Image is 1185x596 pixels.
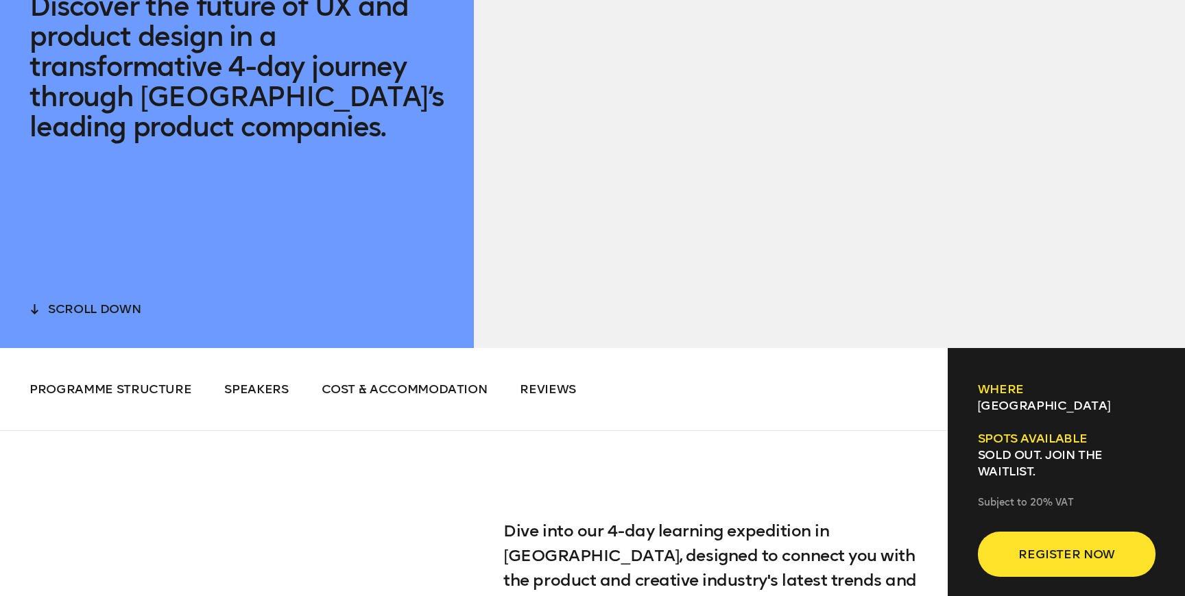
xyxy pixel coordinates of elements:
span: Speakers [224,382,288,397]
p: Subject to 20% VAT [978,496,1156,510]
h6: Spots available [978,430,1156,447]
button: Register now [978,532,1156,577]
button: scroll down [29,298,141,317]
p: [GEOGRAPHIC_DATA] [978,397,1156,414]
span: Register now [1000,541,1134,567]
span: Cost & Accommodation [322,382,488,397]
h6: Where [978,381,1156,397]
span: scroll down [48,301,141,316]
span: Programme structure [29,382,191,397]
span: Reviews [520,382,576,397]
p: SOLD OUT. Join the waitlist. [978,447,1156,480]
